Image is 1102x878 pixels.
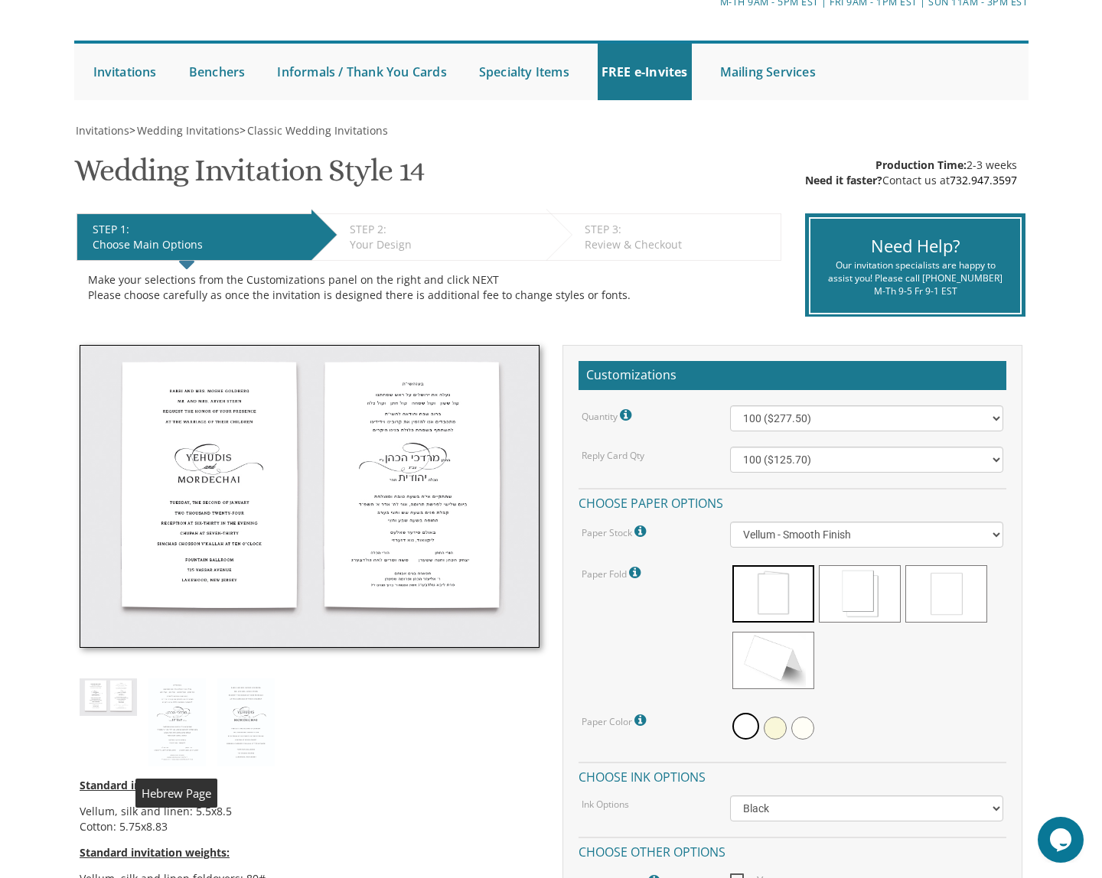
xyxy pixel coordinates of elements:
div: STEP 2: [350,222,539,237]
span: Standard invitation sizes: [80,778,214,792]
label: Paper Color [582,711,650,730]
li: Vellum, silk and linen: 5.5x8.5 [80,804,540,819]
img: style14_heb.jpg [148,678,206,767]
span: > [129,123,240,138]
a: 732.947.3597 [950,173,1017,187]
a: FREE e-Invites [598,44,692,100]
div: 2-3 weeks Contact us at [805,158,1017,188]
span: Wedding Invitations [137,123,240,138]
span: Standard invitation weights: [80,845,230,860]
h4: Choose other options [579,837,1006,863]
a: Informals / Thank You Cards [273,44,450,100]
div: Choose Main Options [93,237,304,252]
h2: Customizations [579,361,1006,390]
img: style14_thumb.jpg [80,678,137,716]
span: Need it faster? [805,173,882,187]
a: Classic Wedding Invitations [246,123,388,138]
a: Invitations [90,44,161,100]
a: Benchers [185,44,249,100]
label: Reply Card Qty [582,449,644,462]
h1: Wedding Invitation Style 14 [74,154,425,199]
h4: Choose ink options [579,762,1006,789]
img: style14_eng.jpg [217,678,275,767]
div: Review & Checkout [585,237,773,252]
h4: Choose paper options [579,488,1006,515]
div: STEP 3: [585,222,773,237]
span: Classic Wedding Invitations [247,123,388,138]
a: Wedding Invitations [135,123,240,138]
div: Make your selections from the Customizations panel on the right and click NEXT Please choose care... [88,272,770,303]
label: Quantity [582,405,635,425]
span: > [240,123,388,138]
div: Your Design [350,237,539,252]
a: Invitations [74,123,129,138]
a: Mailing Services [716,44,820,100]
iframe: chat widget [1038,817,1087,863]
label: Paper Stock [582,522,650,541]
div: Our invitation specialists are happy to assist you! Please call [PHONE_NUMBER] M-Th 9-5 Fr 9-1 EST [822,259,1008,298]
a: Specialty Items [475,44,573,100]
div: Need Help? [822,234,1008,258]
img: style14_thumb.jpg [80,345,540,648]
span: Production Time: [875,158,967,172]
div: STEP 1: [93,222,304,237]
li: Cotton: 5.75x8.83 [80,819,540,834]
label: Ink Options [582,798,629,811]
label: Paper Fold [582,563,644,583]
span: Invitations [76,123,129,138]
